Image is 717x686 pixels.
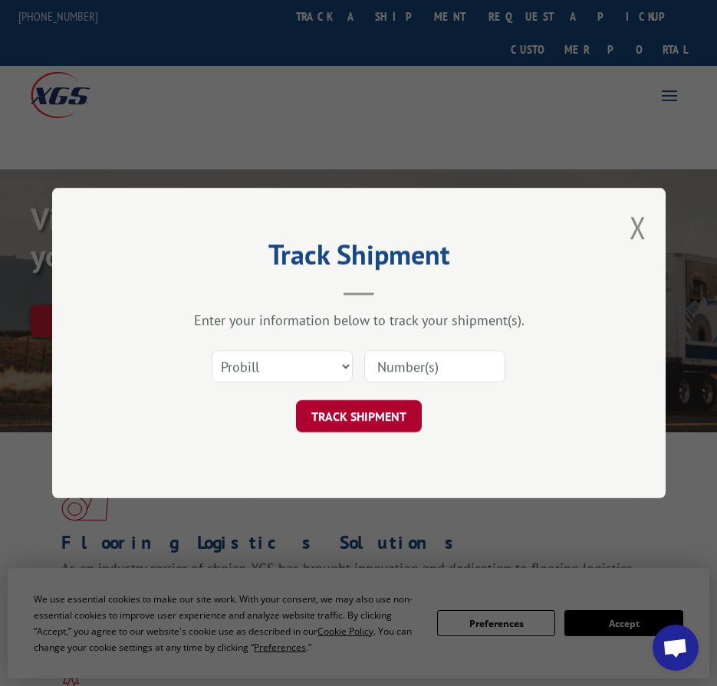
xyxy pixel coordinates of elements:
input: Number(s) [364,350,505,382]
div: Enter your information below to track your shipment(s). [129,311,589,329]
div: Open chat [653,625,699,671]
button: TRACK SHIPMENT [296,400,422,432]
button: Close modal [630,207,646,248]
h2: Track Shipment [129,244,589,273]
